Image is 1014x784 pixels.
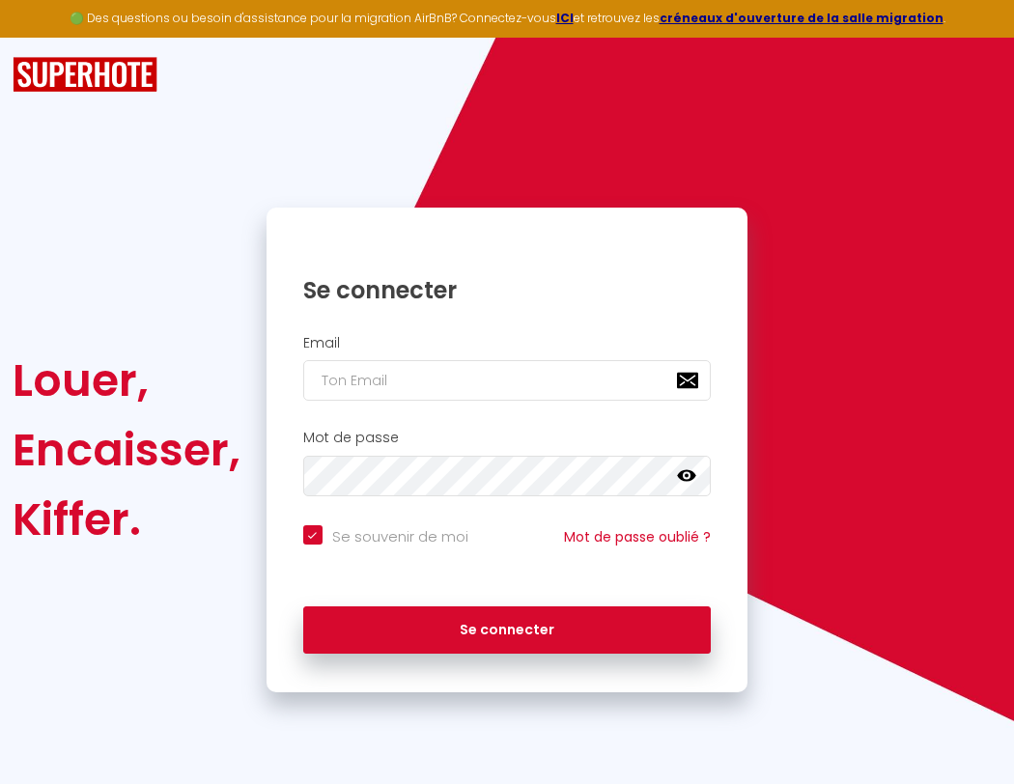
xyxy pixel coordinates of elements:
[13,346,240,415] div: Louer,
[303,606,712,655] button: Se connecter
[303,275,712,305] h1: Se connecter
[556,10,574,26] a: ICI
[13,57,157,93] img: SuperHote logo
[13,415,240,485] div: Encaisser,
[303,360,712,401] input: Ton Email
[303,335,712,351] h2: Email
[13,485,240,554] div: Kiffer.
[303,430,712,446] h2: Mot de passe
[660,10,944,26] a: créneaux d'ouverture de la salle migration
[564,527,711,546] a: Mot de passe oublié ?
